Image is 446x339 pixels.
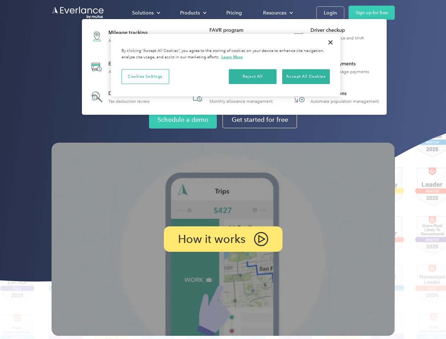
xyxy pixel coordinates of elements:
div: Products [180,8,200,17]
a: More information about your privacy, opens in a new tab [221,54,243,59]
div: Automate population management [310,99,379,104]
a: Expense trackingAutomatic transaction logs [85,54,163,80]
div: Solutions [125,7,166,19]
a: Driver checkupLicense, insurance and MVR verification [287,23,383,49]
div: Pricing [226,8,242,17]
div: Resources [256,7,299,19]
button: Reject All [229,69,276,84]
div: Products [173,7,212,19]
a: HR IntegrationsAutomate population management [287,85,382,108]
div: HR Integrations [310,90,379,97]
p: How it works [178,235,245,243]
div: By clicking “Accept All Cookies”, you agree to the storing of cookies on your device to enhance s... [121,48,330,60]
a: Get started for free [222,111,297,128]
div: Tax deduction review [108,99,150,104]
div: Login [324,8,337,17]
a: Accountable planMonthly allowance management [186,85,276,108]
div: Privacy [111,34,340,96]
a: Login [316,6,344,19]
div: Expense tracking [108,60,159,67]
a: Go to homepage [52,6,105,19]
button: Close [323,35,338,50]
button: Cookies Settings [121,69,169,84]
div: Cookie banner [111,34,340,96]
a: Pricing [219,7,249,19]
a: Deduction finderTax deduction review [85,85,153,108]
div: Automatic mileage logs [108,38,154,43]
a: Sign up for free [349,6,395,20]
div: Driver checkup [310,27,383,34]
div: Deduction finder [108,90,150,97]
a: FAVR programFixed & Variable Rate reimbursement design & management [186,23,282,49]
div: License, insurance and MVR verification [310,36,383,46]
div: Solutions [132,8,154,17]
div: Monthly allowance management [209,99,273,104]
button: Accept All Cookies [282,69,330,84]
div: Mileage tracking [108,29,154,36]
div: Resources [263,8,286,17]
input: Submit [52,42,88,57]
a: Mileage trackingAutomatic mileage logs [85,23,158,49]
a: Schedule a demo [149,111,217,129]
div: FAVR program [209,27,282,34]
div: Automatic transaction logs [108,69,159,74]
nav: Products [82,19,387,115]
